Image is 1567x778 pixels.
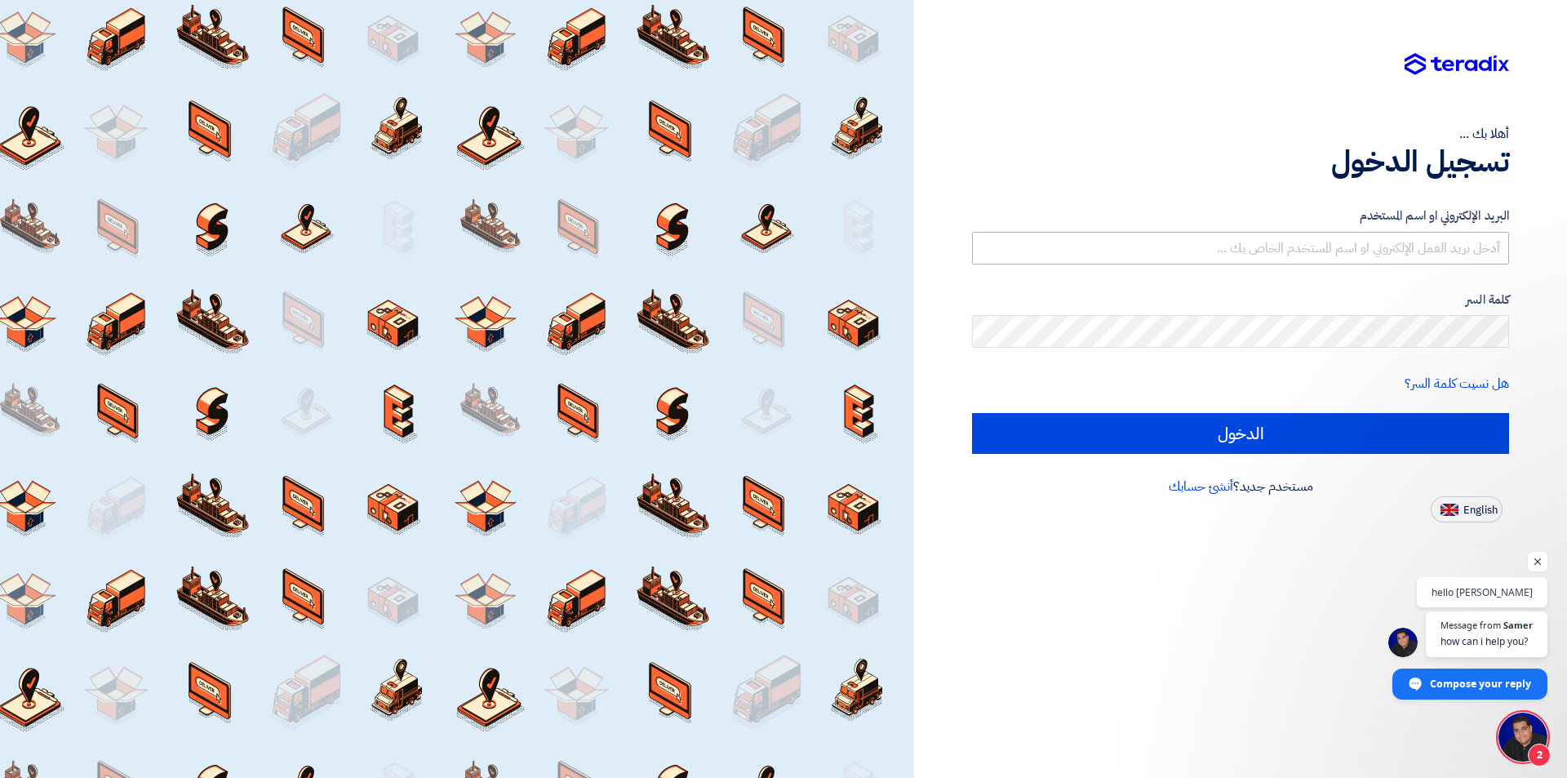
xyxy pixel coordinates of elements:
span: Samer [1503,620,1533,629]
a: هل نسيت كلمة السر؟ [1405,374,1509,393]
span: Message from [1440,620,1501,629]
label: البريد الإلكتروني او اسم المستخدم [972,207,1509,225]
img: Teradix logo [1405,53,1509,76]
input: الدخول [972,413,1509,454]
span: English [1463,505,1498,516]
div: مستخدم جديد؟ [972,477,1509,496]
span: how can i help you? [1440,634,1533,649]
span: Compose your reply [1430,669,1531,698]
input: أدخل بريد العمل الإلكتروني او اسم المستخدم الخاص بك ... [972,232,1509,265]
div: أهلا بك ... [972,124,1509,144]
a: أنشئ حسابك [1169,477,1233,496]
button: English [1431,496,1503,522]
img: en-US.png [1440,504,1458,516]
label: كلمة السر [972,291,1509,309]
span: 2 [1528,744,1551,767]
h1: تسجيل الدخول [972,144,1509,180]
span: hello [PERSON_NAME] [1432,585,1533,600]
div: Open chat [1498,713,1547,762]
